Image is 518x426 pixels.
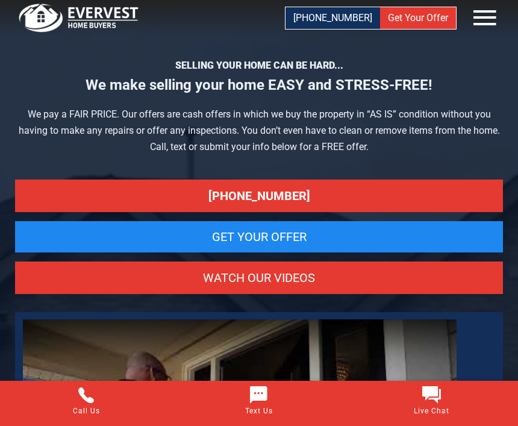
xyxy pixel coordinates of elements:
a: [PHONE_NUMBER] [286,7,380,29]
a: Text Us [173,381,346,420]
a: [PHONE_NUMBER] [15,180,503,212]
a: Get Your Offer [380,7,456,29]
span: Live Chat [348,407,515,415]
span: [PHONE_NUMBER] [293,12,372,23]
a: Watch Our Videos [15,262,503,294]
a: Get Your Offer [15,221,503,252]
h1: We make selling your home EASY and STRESS-FREE! [15,77,503,94]
span: Text Us [176,407,343,415]
span: Call Us [3,407,170,415]
img: logo.png [15,3,143,33]
p: We pay a FAIR PRICE. Our offers are cash offers in which we buy the property in “AS IS” condition... [15,106,503,155]
a: Live Chat [345,381,518,420]
span: [PHONE_NUMBER] [208,189,310,203]
p: Selling your home can be hard... [15,60,503,71]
